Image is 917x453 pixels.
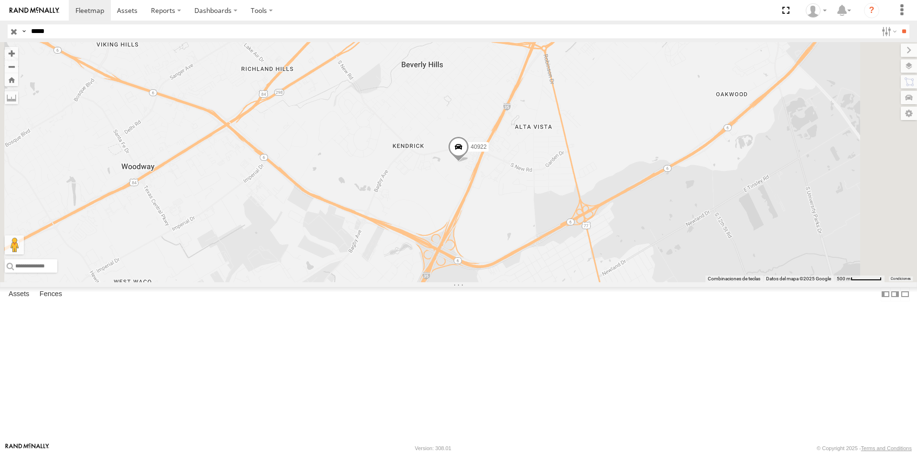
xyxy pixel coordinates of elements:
[817,445,912,451] div: © Copyright 2025 -
[891,277,911,281] a: Condiciones (se abre en una nueva pestaña)
[766,276,831,281] span: Datos del mapa ©2025 Google
[802,3,830,18] div: Juan Lopez
[878,24,898,38] label: Search Filter Options
[881,287,890,301] label: Dock Summary Table to the Left
[35,287,67,301] label: Fences
[890,287,900,301] label: Dock Summary Table to the Right
[4,287,34,301] label: Assets
[864,3,879,18] i: ?
[708,276,760,282] button: Combinaciones de teclas
[5,60,18,73] button: Zoom out
[471,144,487,150] span: 40922
[5,91,18,104] label: Measure
[10,7,59,14] img: rand-logo.svg
[5,235,24,254] button: Arrastra el hombrecito naranja al mapa para abrir Street View
[5,47,18,60] button: Zoom in
[415,445,451,451] div: Version: 308.01
[901,107,917,120] label: Map Settings
[837,276,851,281] span: 500 m
[20,24,28,38] label: Search Query
[5,73,18,86] button: Zoom Home
[834,276,885,282] button: Escala del mapa: 500 m por 61 píxeles
[861,445,912,451] a: Terms and Conditions
[900,287,910,301] label: Hide Summary Table
[5,443,49,453] a: Visit our Website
